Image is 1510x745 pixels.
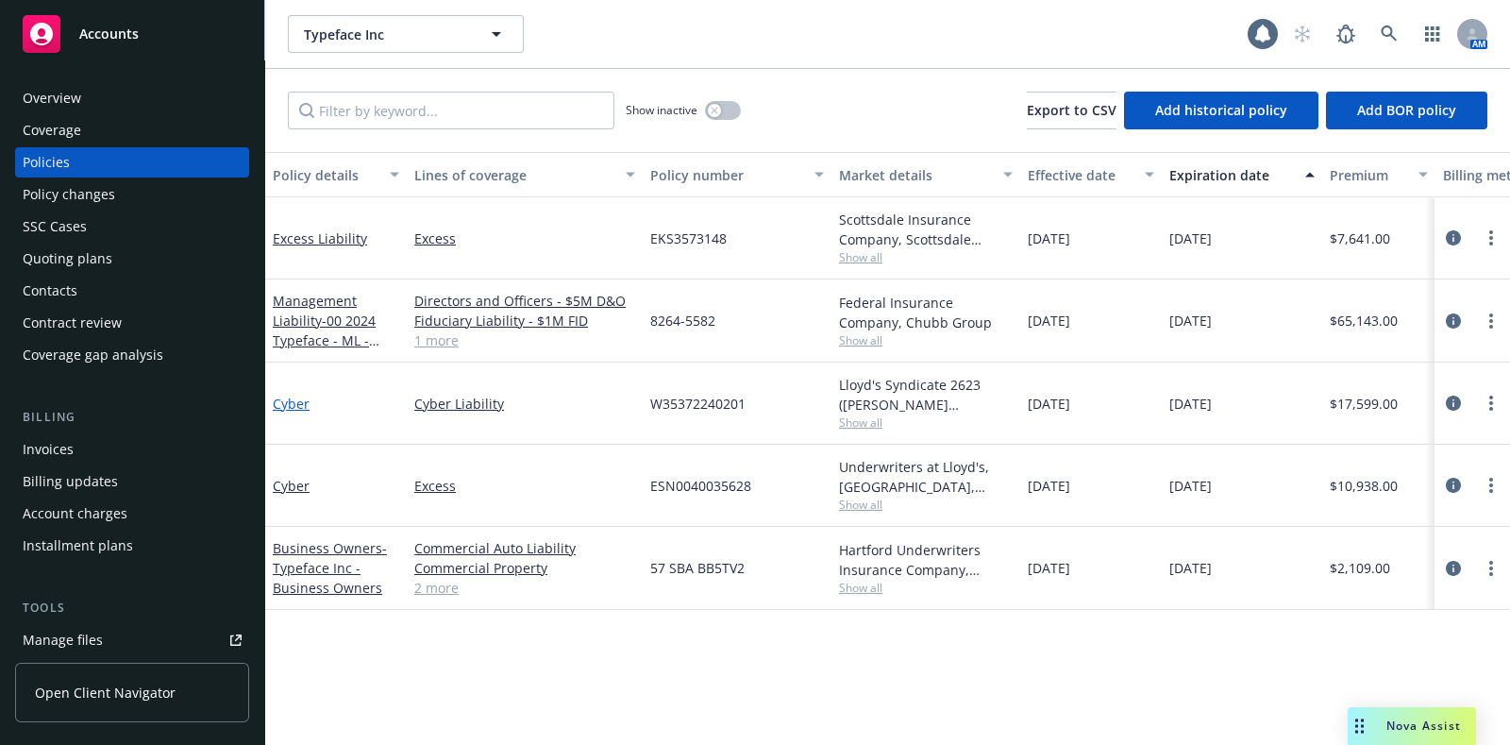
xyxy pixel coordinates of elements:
[1330,476,1398,496] span: $10,938.00
[407,152,643,197] button: Lines of coverage
[414,291,635,311] a: Directors and Officers - $5M D&O
[1442,392,1465,415] a: circleInformation
[15,531,249,561] a: Installment plans
[273,395,310,413] a: Cyber
[23,212,87,242] div: SSC Cases
[414,330,635,350] a: 1 more
[1480,310,1502,332] a: more
[15,147,249,178] a: Policies
[23,434,74,465] div: Invoices
[15,599,249,618] div: Tools
[15,625,249,655] a: Manage files
[839,580,1013,596] span: Show all
[23,531,133,561] div: Installment plans
[1028,229,1070,248] span: [DATE]
[15,434,249,465] a: Invoices
[15,8,249,60] a: Accounts
[273,292,376,369] a: Management Liability
[273,477,310,495] a: Cyber
[1169,394,1212,414] span: [DATE]
[15,499,249,529] a: Account charges
[414,165,614,185] div: Lines of coverage
[23,340,163,370] div: Coverage gap analysis
[273,539,387,597] span: - Typeface Inc - Business Owners
[23,83,81,113] div: Overview
[1027,101,1116,119] span: Export to CSV
[1442,474,1465,497] a: circleInformation
[1028,558,1070,578] span: [DATE]
[414,229,635,248] a: Excess
[23,466,118,497] div: Billing updates
[79,26,139,42] span: Accounts
[288,92,614,129] input: Filter by keyword...
[1028,311,1070,330] span: [DATE]
[15,408,249,427] div: Billing
[288,15,524,53] button: Typeface Inc
[265,152,407,197] button: Policy details
[15,276,249,306] a: Contacts
[650,476,751,496] span: ESN0040035628
[1028,394,1070,414] span: [DATE]
[23,276,77,306] div: Contacts
[1480,227,1502,249] a: more
[1020,152,1162,197] button: Effective date
[1155,101,1287,119] span: Add historical policy
[1027,92,1116,129] button: Export to CSV
[839,457,1013,497] div: Underwriters at Lloyd's, [GEOGRAPHIC_DATA], [PERSON_NAME] of London, CFC Underwriting, CRC Group
[626,102,697,118] span: Show inactive
[1330,311,1398,330] span: $65,143.00
[1327,15,1365,53] a: Report a Bug
[839,375,1013,415] div: Lloyd's Syndicate 2623 ([PERSON_NAME] [PERSON_NAME] Limited), [PERSON_NAME] Group, CRC Group
[15,340,249,370] a: Coverage gap analysis
[15,83,249,113] a: Overview
[1348,707,1476,745] button: Nova Assist
[839,415,1013,431] span: Show all
[15,244,249,274] a: Quoting plans
[1283,15,1321,53] a: Start snowing
[1386,718,1461,734] span: Nova Assist
[35,683,176,703] span: Open Client Navigator
[15,466,249,497] a: Billing updates
[1480,474,1502,497] a: more
[23,115,81,145] div: Coverage
[839,249,1013,265] span: Show all
[1169,311,1212,330] span: [DATE]
[650,558,745,578] span: 57 SBA BB5TV2
[1162,152,1322,197] button: Expiration date
[1169,229,1212,248] span: [DATE]
[1414,15,1451,53] a: Switch app
[1124,92,1318,129] button: Add historical policy
[1028,476,1070,496] span: [DATE]
[831,152,1020,197] button: Market details
[1442,310,1465,332] a: circleInformation
[1357,101,1456,119] span: Add BOR policy
[273,229,367,247] a: Excess Liability
[1330,558,1390,578] span: $2,109.00
[23,244,112,274] div: Quoting plans
[15,115,249,145] a: Coverage
[1326,92,1487,129] button: Add BOR policy
[1028,165,1133,185] div: Effective date
[414,578,635,598] a: 2 more
[1480,557,1502,580] a: more
[839,293,1013,332] div: Federal Insurance Company, Chubb Group
[1370,15,1408,53] a: Search
[1169,165,1294,185] div: Expiration date
[15,179,249,210] a: Policy changes
[650,165,803,185] div: Policy number
[23,179,115,210] div: Policy changes
[273,539,387,597] a: Business Owners
[650,394,746,414] span: W35372240201
[643,152,831,197] button: Policy number
[1348,707,1371,745] div: Drag to move
[414,538,635,558] a: Commercial Auto Liability
[839,210,1013,249] div: Scottsdale Insurance Company, Scottsdale Insurance Company (Nationwide), CRC Group
[839,497,1013,513] span: Show all
[1442,227,1465,249] a: circleInformation
[304,25,467,44] span: Typeface Inc
[650,311,715,330] span: 8264-5582
[839,165,992,185] div: Market details
[1330,229,1390,248] span: $7,641.00
[1330,165,1407,185] div: Premium
[1169,558,1212,578] span: [DATE]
